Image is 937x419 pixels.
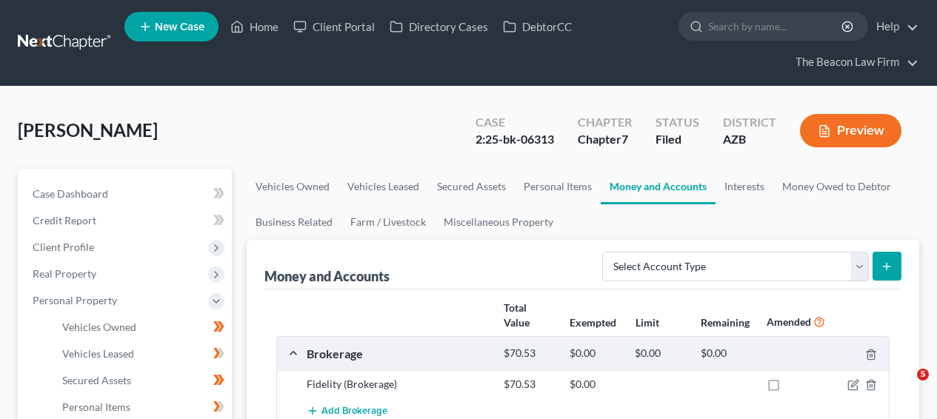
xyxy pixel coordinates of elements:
strong: Total Value [504,301,530,329]
a: Vehicles Owned [50,314,232,341]
div: Case [476,114,554,131]
span: Add Brokerage [321,406,387,418]
span: 7 [621,132,628,146]
span: Personal Property [33,294,117,306]
a: Miscellaneous Property [435,204,562,240]
a: Credit Report [21,207,232,234]
a: Vehicles Leased [50,341,232,367]
div: $0.00 [562,377,628,392]
div: $0.00 [627,346,693,361]
strong: Remaining [701,316,750,329]
span: Personal Items [62,400,130,413]
div: Status [656,114,699,131]
span: 5 [917,369,929,381]
div: $0.00 [693,346,759,361]
strong: Limit [636,316,659,329]
a: Business Related [247,204,341,240]
a: Case Dashboard [21,181,232,207]
span: [PERSON_NAME] [18,119,158,141]
div: Filed [656,131,699,148]
span: New Case [155,21,204,33]
a: Directory Cases [382,13,496,40]
input: Search by name... [708,13,844,40]
div: AZB [723,131,776,148]
a: Money Owed to Debtor [773,169,900,204]
a: Client Portal [286,13,382,40]
iframe: Intercom live chat [887,369,922,404]
button: Preview [800,114,901,147]
div: Money and Accounts [264,267,390,285]
span: Vehicles Owned [62,321,136,333]
a: Personal Items [515,169,601,204]
span: Case Dashboard [33,187,108,200]
span: Real Property [33,267,96,280]
div: 2:25-bk-06313 [476,131,554,148]
a: Secured Assets [428,169,515,204]
div: Fidelity (Brokerage) [299,377,496,392]
a: DebtorCC [496,13,579,40]
a: Farm / Livestock [341,204,435,240]
a: Vehicles Leased [339,169,428,204]
span: Credit Report [33,214,96,227]
div: Chapter [578,114,632,131]
a: Secured Assets [50,367,232,394]
strong: Exempted [570,316,616,329]
span: Vehicles Leased [62,347,134,360]
span: Client Profile [33,241,94,253]
a: Help [869,13,918,40]
a: Interests [716,169,773,204]
div: $70.53 [496,377,562,392]
strong: Amended [767,315,811,328]
a: Vehicles Owned [247,169,339,204]
div: Chapter [578,131,632,148]
a: The Beacon Law Firm [788,49,918,76]
div: District [723,114,776,131]
div: Brokerage [299,346,496,361]
div: $70.53 [496,346,562,361]
a: Home [223,13,286,40]
div: $0.00 [562,346,628,361]
span: Secured Assets [62,374,131,386]
a: Money and Accounts [601,169,716,204]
